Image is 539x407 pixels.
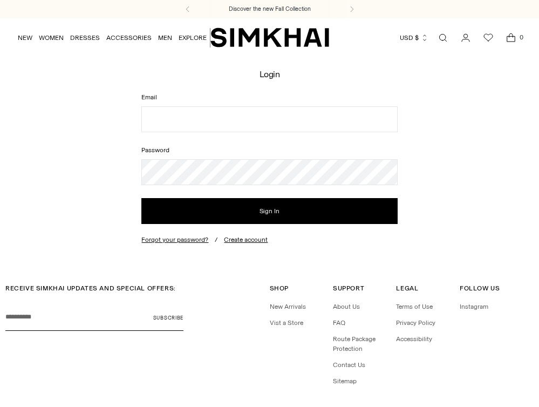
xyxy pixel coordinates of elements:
[460,284,500,292] span: Follow Us
[500,27,522,49] a: Open cart modal
[396,335,432,343] a: Accessibility
[39,26,64,50] a: WOMEN
[432,27,454,49] a: Open search modal
[400,26,428,50] button: USD $
[179,26,207,50] a: EXPLORE
[396,303,433,310] a: Terms of Use
[396,284,418,292] span: Legal
[460,303,488,310] a: Instagram
[333,335,376,352] a: Route Package Protection
[5,284,176,292] span: RECEIVE SIMKHAI UPDATES AND SPECIAL OFFERS:
[477,27,499,49] a: Wishlist
[270,319,303,327] a: Vist a Store
[18,26,32,50] a: NEW
[210,27,329,48] a: SIMKHAI
[141,145,397,155] label: Password
[153,304,183,331] button: Subscribe
[333,284,364,292] span: Support
[229,5,311,13] a: Discover the new Fall Collection
[158,26,172,50] a: MEN
[270,303,306,310] a: New Arrivals
[333,319,345,327] a: FAQ
[333,377,357,385] a: Sitemap
[516,32,526,42] span: 0
[333,361,365,369] a: Contact Us
[224,236,268,243] a: Create account
[396,319,435,327] a: Privacy Policy
[141,198,397,224] button: Sign In
[333,303,360,310] a: About Us
[141,92,397,102] label: Email
[260,70,280,79] h1: Login
[70,26,100,50] a: DRESSES
[270,284,289,292] span: Shop
[455,27,476,49] a: Go to the account page
[106,26,152,50] a: ACCESSORIES
[141,236,208,243] button: Forgot your password?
